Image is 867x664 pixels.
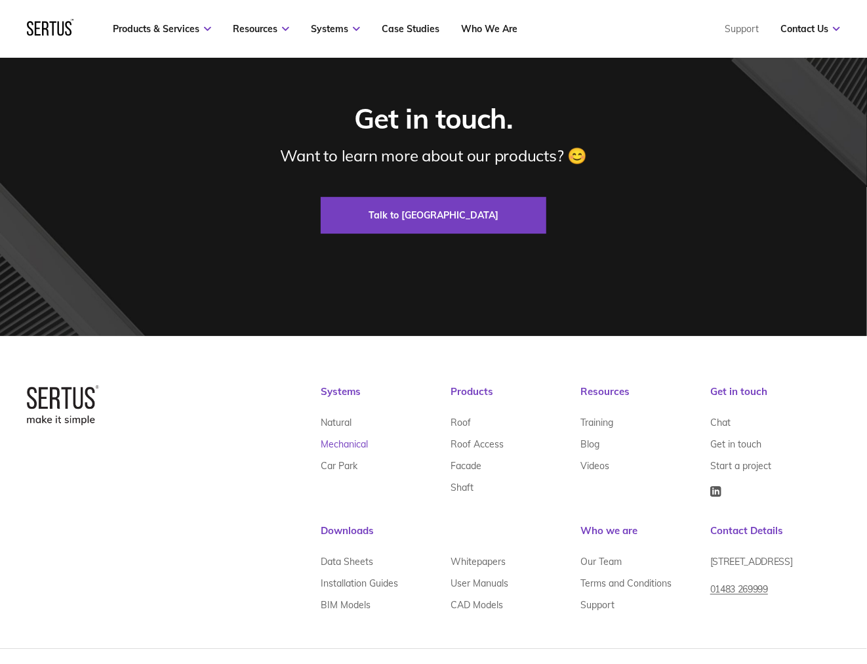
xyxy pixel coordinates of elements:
a: CAD Models [451,594,503,616]
a: Support [725,23,759,35]
a: Case Studies [382,23,439,35]
div: Get in touch [710,386,840,412]
a: Training [580,412,613,434]
a: Blog [580,434,599,455]
a: Chat [710,412,731,434]
img: logo-box-2bec1e6d7ed5feb70a4f09a85fa1bbdd.png [27,386,99,425]
a: Get in touch [710,434,761,455]
a: User Manuals [451,573,508,594]
a: Roof [451,412,471,434]
a: Shaft [451,477,474,499]
div: Get in touch. [354,102,513,137]
a: Talk to [GEOGRAPHIC_DATA] [321,197,546,234]
a: BIM Models [321,594,371,616]
a: Contact Us [780,23,840,35]
a: Data Sheets [321,551,373,573]
a: Roof Access [451,434,504,455]
a: Who We Are [461,23,517,35]
a: Videos [580,455,609,477]
a: Installation Guides [321,573,398,594]
div: Products [451,386,580,412]
a: Products & Services [113,23,211,35]
a: Our Team [580,551,622,573]
a: Systems [311,23,360,35]
a: Resources [233,23,289,35]
a: Start a project [710,455,771,477]
div: Want to learn more about our products? 😊 [280,146,587,166]
a: Terms and Conditions [580,573,672,594]
img: Icon [710,487,721,497]
a: Mechanical [321,434,368,455]
div: Downloads [321,525,580,551]
a: Support [580,594,615,616]
a: Whitepapers [451,551,506,573]
a: Facade [451,455,481,477]
a: Natural [321,412,352,434]
div: Who we are [580,525,710,551]
a: Car Park [321,455,357,477]
iframe: Chat Widget [632,512,867,664]
div: Systems [321,386,451,412]
div: Resources [580,386,710,412]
